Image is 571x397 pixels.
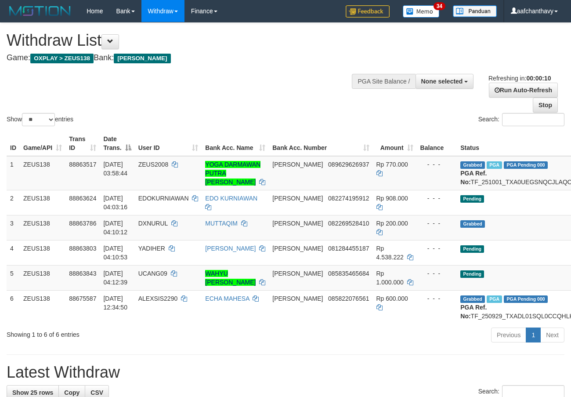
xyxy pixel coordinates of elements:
[346,5,390,18] img: Feedback.jpg
[487,295,502,303] span: Marked by aafpengsreynich
[7,265,20,290] td: 5
[103,195,127,211] span: [DATE] 04:03:16
[420,244,454,253] div: - - -
[7,364,564,381] h1: Latest Withdraw
[69,220,96,227] span: 88863786
[138,295,178,302] span: ALEXSIS2290
[65,131,100,156] th: Trans ID: activate to sort column ascending
[460,170,487,186] b: PGA Ref. No:
[7,4,73,18] img: MOTION_logo.png
[69,195,96,202] span: 88863624
[376,195,408,202] span: Rp 908.000
[376,220,408,227] span: Rp 200.000
[376,161,408,168] span: Rp 770.000
[460,220,485,228] span: Grabbed
[453,5,497,17] img: panduan.png
[135,131,202,156] th: User ID: activate to sort column ascending
[20,156,65,190] td: ZEUS138
[7,113,73,126] label: Show entries
[138,245,165,252] span: YADIHER
[489,83,558,98] a: Run Auto-Refresh
[64,389,80,396] span: Copy
[460,161,485,169] span: Grabbed
[420,160,454,169] div: - - -
[205,161,260,186] a: YOGA DARMAWAN PUTRA [PERSON_NAME]
[376,295,408,302] span: Rp 600.000
[434,2,445,10] span: 34
[328,161,369,168] span: Copy 089629626937 to clipboard
[504,161,548,169] span: PGA Pending
[328,245,369,252] span: Copy 081284455187 to clipboard
[460,245,484,253] span: Pending
[488,75,551,82] span: Refreshing in:
[69,245,96,252] span: 88863803
[7,240,20,265] td: 4
[487,161,502,169] span: Marked by aafkaynarin
[205,220,238,227] a: MUTTAQIM
[12,389,53,396] span: Show 25 rows
[328,270,369,277] span: Copy 085835465684 to clipboard
[540,328,564,342] a: Next
[138,270,167,277] span: UCANG09
[20,131,65,156] th: Game/API: activate to sort column ascending
[7,190,20,215] td: 2
[22,113,55,126] select: Showentries
[272,195,323,202] span: [PERSON_NAME]
[460,270,484,278] span: Pending
[69,295,96,302] span: 88675587
[376,270,404,286] span: Rp 1.000.000
[7,215,20,240] td: 3
[103,220,127,236] span: [DATE] 04:10:12
[90,389,103,396] span: CSV
[526,75,551,82] strong: 00:00:10
[533,98,558,113] a: Stop
[20,265,65,290] td: ZEUS138
[272,161,323,168] span: [PERSON_NAME]
[328,195,369,202] span: Copy 082274195912 to clipboard
[272,270,323,277] span: [PERSON_NAME]
[69,161,96,168] span: 88863517
[69,270,96,277] span: 88863843
[328,295,369,302] span: Copy 085822076561 to clipboard
[416,74,474,89] button: None selected
[403,5,440,18] img: Button%20Memo.svg
[420,194,454,203] div: - - -
[420,294,454,303] div: - - -
[272,245,323,252] span: [PERSON_NAME]
[205,245,256,252] a: [PERSON_NAME]
[20,290,65,324] td: ZEUS138
[7,54,372,62] h4: Game: Bank:
[417,131,457,156] th: Balance
[205,295,249,302] a: ECHA MAHESA
[420,269,454,278] div: - - -
[7,156,20,190] td: 1
[100,131,134,156] th: Date Trans.: activate to sort column descending
[202,131,269,156] th: Bank Acc. Name: activate to sort column ascending
[460,295,485,303] span: Grabbed
[205,195,257,202] a: EDO KURNIAWAN
[491,328,526,342] a: Previous
[526,328,541,342] a: 1
[20,215,65,240] td: ZEUS138
[373,131,417,156] th: Amount: activate to sort column ascending
[205,270,256,286] a: WAHYU [PERSON_NAME]
[421,78,463,85] span: None selected
[460,304,487,320] b: PGA Ref. No:
[376,245,404,261] span: Rp 4.538.222
[138,161,168,168] span: ZEUS2008
[7,290,20,324] td: 6
[103,245,127,261] span: [DATE] 04:10:53
[20,240,65,265] td: ZEUS138
[103,295,127,311] span: [DATE] 12:34:50
[103,161,127,177] span: [DATE] 03:58:44
[352,74,415,89] div: PGA Site Balance /
[420,219,454,228] div: - - -
[460,195,484,203] span: Pending
[7,327,231,339] div: Showing 1 to 6 of 6 entries
[103,270,127,286] span: [DATE] 04:12:39
[502,113,564,126] input: Search:
[7,32,372,49] h1: Withdraw List
[7,131,20,156] th: ID
[504,295,548,303] span: PGA Pending
[138,195,189,202] span: EDOKURNIAWAN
